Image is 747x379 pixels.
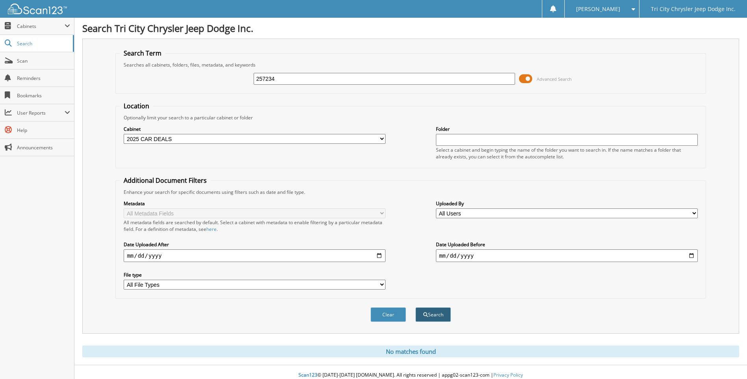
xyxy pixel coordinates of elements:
label: Metadata [124,200,386,207]
span: Scan123 [298,372,317,378]
span: Help [17,127,70,134]
h1: Search Tri City Chrysler Jeep Dodge Inc. [82,22,739,35]
legend: Additional Document Filters [120,176,211,185]
button: Search [415,307,451,322]
button: Clear [371,307,406,322]
span: Reminders [17,75,70,82]
span: User Reports [17,110,65,116]
span: Search [17,40,69,47]
span: Scan [17,58,70,64]
label: Folder [436,126,698,132]
a: here [206,226,217,232]
label: Date Uploaded Before [436,241,698,248]
span: Bookmarks [17,92,70,99]
legend: Search Term [120,49,165,58]
label: Uploaded By [436,200,698,207]
iframe: Chat Widget [708,341,747,379]
img: scan123-logo-white.svg [8,4,67,14]
input: start [124,249,386,262]
div: No matches found [82,346,739,357]
span: Tri City Chrysler Jeep Dodge Inc. [651,7,736,11]
span: Advanced Search [537,76,572,82]
a: Privacy Policy [493,372,523,378]
legend: Location [120,102,153,110]
span: Announcements [17,144,70,151]
div: All metadata fields are searched by default. Select a cabinet with metadata to enable filtering b... [124,219,386,232]
span: Cabinets [17,23,65,30]
label: Date Uploaded After [124,241,386,248]
label: File type [124,271,386,278]
div: Enhance your search for specific documents using filters such as date and file type. [120,189,701,195]
input: end [436,249,698,262]
label: Cabinet [124,126,386,132]
div: Searches all cabinets, folders, files, metadata, and keywords [120,61,701,68]
div: Select a cabinet and begin typing the name of the folder you want to search in. If the name match... [436,147,698,160]
span: [PERSON_NAME] [576,7,620,11]
div: Optionally limit your search to a particular cabinet or folder [120,114,701,121]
